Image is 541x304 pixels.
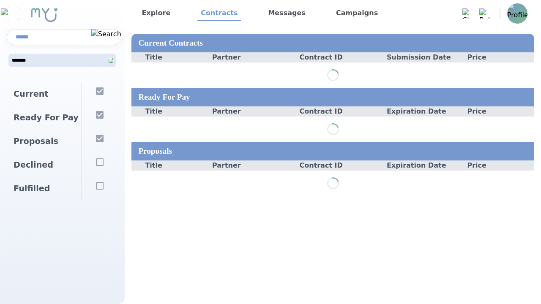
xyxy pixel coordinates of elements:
a: Messages [265,6,309,21]
div: Contract ID [292,106,373,117]
div: Current Contracts [131,34,534,52]
div: Fulfilled [7,177,81,201]
div: Declined [7,153,81,177]
div: Partner [212,106,293,117]
div: Submission Date [373,52,454,62]
div: Contract ID [292,52,373,62]
div: Ready For Pay [7,106,81,130]
img: Bell [479,8,489,19]
img: Profile [507,3,527,24]
div: Proposals [131,142,534,160]
div: Expiration Date [373,160,454,171]
div: Proposals [7,130,81,153]
a: Explore [138,6,174,21]
div: Partner [212,160,293,171]
div: Contract ID [292,160,373,171]
div: Partner [212,52,293,62]
div: Current [7,82,81,106]
div: Price [454,106,534,117]
div: Expiration Date [373,106,454,117]
a: Campaigns [333,6,381,21]
div: Ready For Pay [131,88,534,106]
div: Title [131,52,212,62]
a: Contracts [197,6,241,21]
img: Close sidebar [1,8,26,19]
div: Title [131,106,212,117]
div: Price [454,160,534,171]
img: Chat [462,8,473,19]
div: Price [454,52,534,62]
div: Title [131,160,212,171]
